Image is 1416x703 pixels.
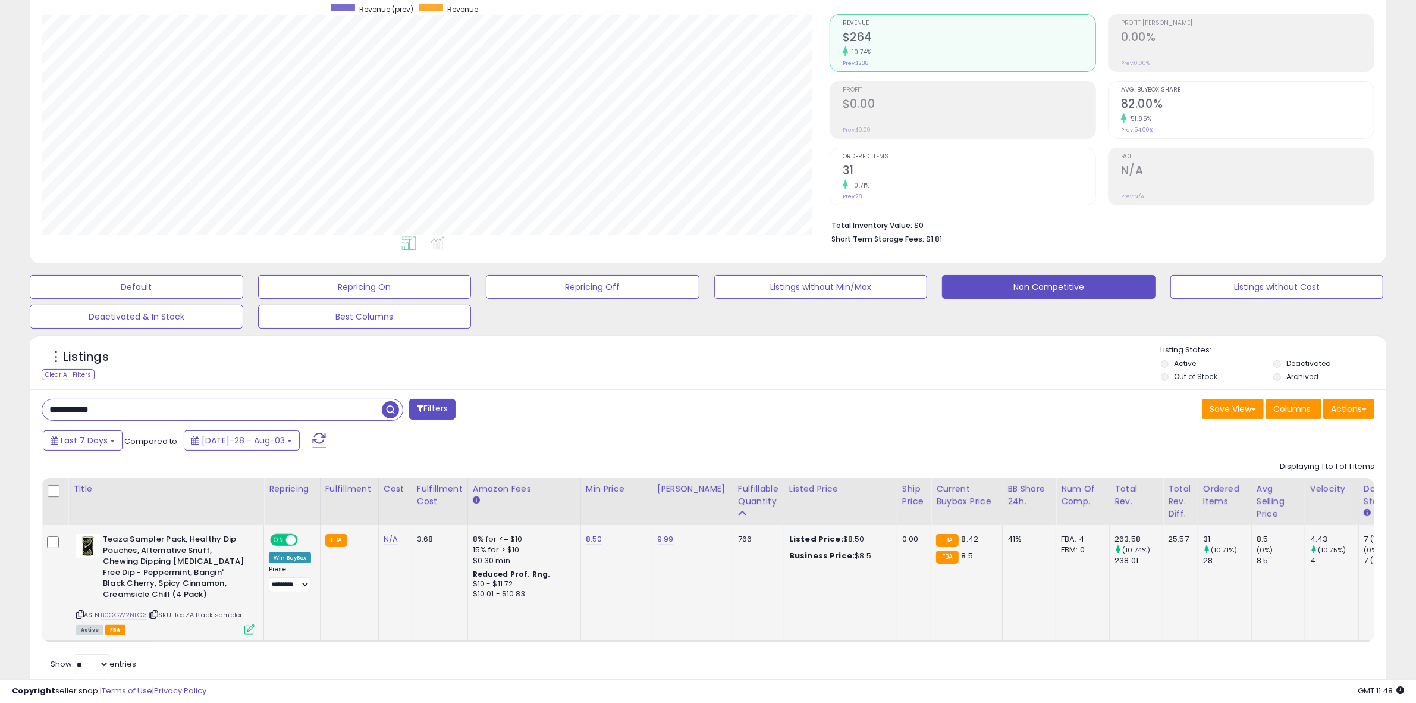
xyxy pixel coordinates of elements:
[1121,97,1374,113] h2: 82.00%
[1257,483,1300,520] div: Avg Selling Price
[1364,545,1380,555] small: (0%)
[73,483,259,495] div: Title
[789,533,843,545] b: Listed Price:
[843,193,862,200] small: Prev: 28
[738,534,775,545] div: 766
[1121,193,1144,200] small: Prev: N/A
[1273,403,1311,415] span: Columns
[486,275,699,299] button: Repricing Off
[1358,685,1404,696] span: 2025-08-12 11:48 GMT
[1318,545,1346,555] small: (10.75%)
[417,483,463,508] div: Fulfillment Cost
[269,552,311,563] div: Win BuyBox
[1364,534,1412,545] div: 7 (100%)
[473,495,480,506] small: Amazon Fees.
[1114,555,1163,566] div: 238.01
[843,126,871,133] small: Prev: $0.00
[1061,483,1104,508] div: Num of Comp.
[417,534,459,545] div: 3.68
[103,534,247,603] b: Teaza Sampler Pack, Healthy Dip Pouches, Alternative Snuff, Chewing Dipping [MEDICAL_DATA] Free D...
[101,610,147,620] a: B0CGW2NLC3
[1310,483,1354,495] div: Velocity
[473,483,576,495] div: Amazon Fees
[384,533,398,545] a: N/A
[1007,534,1047,545] div: 41%
[325,534,347,547] small: FBA
[586,533,602,545] a: 8.50
[1168,483,1193,520] div: Total Rev. Diff.
[1364,555,1412,566] div: 7 (100%)
[473,534,572,545] div: 8% for <= $10
[962,533,979,545] span: 8.42
[1257,555,1305,566] div: 8.5
[1121,126,1153,133] small: Prev: 54.00%
[76,625,103,635] span: All listings currently available for purchase on Amazon
[384,483,407,495] div: Cost
[30,305,243,329] button: Deactivated & In Stock
[936,483,997,508] div: Current Buybox Price
[43,430,123,451] button: Last 7 Days
[1211,545,1237,555] small: (10.71%)
[902,534,922,545] div: 0.00
[1323,399,1374,419] button: Actions
[325,483,373,495] div: Fulfillment
[848,48,872,57] small: 10.74%
[1286,371,1318,382] label: Archived
[1121,164,1374,180] h2: N/A
[30,275,243,299] button: Default
[831,234,924,244] b: Short Term Storage Fees:
[473,555,572,566] div: $0.30 min
[657,533,674,545] a: 9.99
[1061,545,1100,555] div: FBM: 0
[149,610,242,620] span: | SKU: TeaZA Black sampler
[1286,358,1331,368] label: Deactivated
[843,60,868,67] small: Prev: $238
[1121,20,1374,27] span: Profit [PERSON_NAME]
[409,399,456,420] button: Filters
[831,217,1365,232] li: $0
[1114,483,1158,508] div: Total Rev.
[1170,275,1384,299] button: Listings without Cost
[843,154,1095,160] span: Ordered Items
[1114,534,1163,545] div: 263.58
[447,4,478,14] span: Revenue
[124,436,179,447] span: Compared to:
[473,569,551,579] b: Reduced Prof. Rng.
[359,4,413,14] span: Revenue (prev)
[1174,371,1217,382] label: Out of Stock
[1061,534,1100,545] div: FBA: 4
[473,545,572,555] div: 15% for > $10
[102,685,152,696] a: Terms of Use
[714,275,928,299] button: Listings without Min/Max
[962,550,973,561] span: 8.5
[269,483,315,495] div: Repricing
[936,551,958,564] small: FBA
[1161,345,1386,356] p: Listing States:
[51,658,136,670] span: Show: entries
[1126,114,1152,123] small: 51.85%
[1257,534,1305,545] div: 8.5
[1310,534,1358,545] div: 4.43
[154,685,206,696] a: Privacy Policy
[831,220,912,230] b: Total Inventory Value:
[843,164,1095,180] h2: 31
[269,565,311,592] div: Preset:
[1174,358,1196,368] label: Active
[1280,461,1374,473] div: Displaying 1 to 1 of 1 items
[942,275,1156,299] button: Non Competitive
[1203,534,1251,545] div: 31
[271,535,286,545] span: ON
[12,685,55,696] strong: Copyright
[1121,60,1150,67] small: Prev: 0.00%
[789,483,892,495] div: Listed Price
[1168,534,1189,545] div: 25.57
[1257,545,1273,555] small: (0%)
[1007,483,1051,508] div: BB Share 24h.
[202,435,285,446] span: [DATE]-28 - Aug-03
[42,369,95,380] div: Clear All Filters
[843,30,1095,46] h2: $264
[184,430,300,451] button: [DATE]-28 - Aug-03
[473,589,572,599] div: $10.01 - $10.83
[843,20,1095,27] span: Revenue
[63,349,109,365] h5: Listings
